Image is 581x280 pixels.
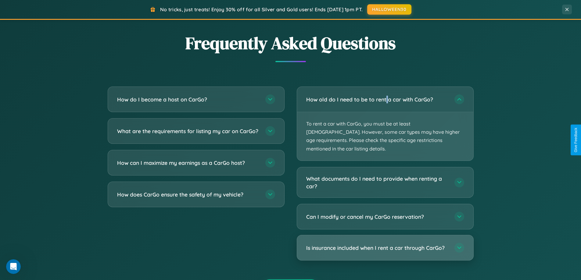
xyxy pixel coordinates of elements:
[306,175,448,190] h3: What documents do I need to provide when renting a car?
[306,96,448,103] h3: How old do I need to be to rent a car with CarGo?
[297,112,473,161] p: To rent a car with CarGo, you must be at least [DEMOGRAPHIC_DATA]. However, some car types may ha...
[108,31,474,55] h2: Frequently Asked Questions
[160,6,363,12] span: No tricks, just treats! Enjoy 30% off for all Silver and Gold users! Ends [DATE] 1pm PT.
[574,128,578,152] div: Give Feedback
[117,96,259,103] h3: How do I become a host on CarGo?
[367,4,411,15] button: HALLOWEEN30
[117,191,259,198] h3: How does CarGo ensure the safety of my vehicle?
[117,127,259,135] h3: What are the requirements for listing my car on CarGo?
[6,259,21,274] iframe: Intercom live chat
[306,244,448,252] h3: Is insurance included when I rent a car through CarGo?
[306,213,448,221] h3: Can I modify or cancel my CarGo reservation?
[117,159,259,167] h3: How can I maximize my earnings as a CarGo host?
